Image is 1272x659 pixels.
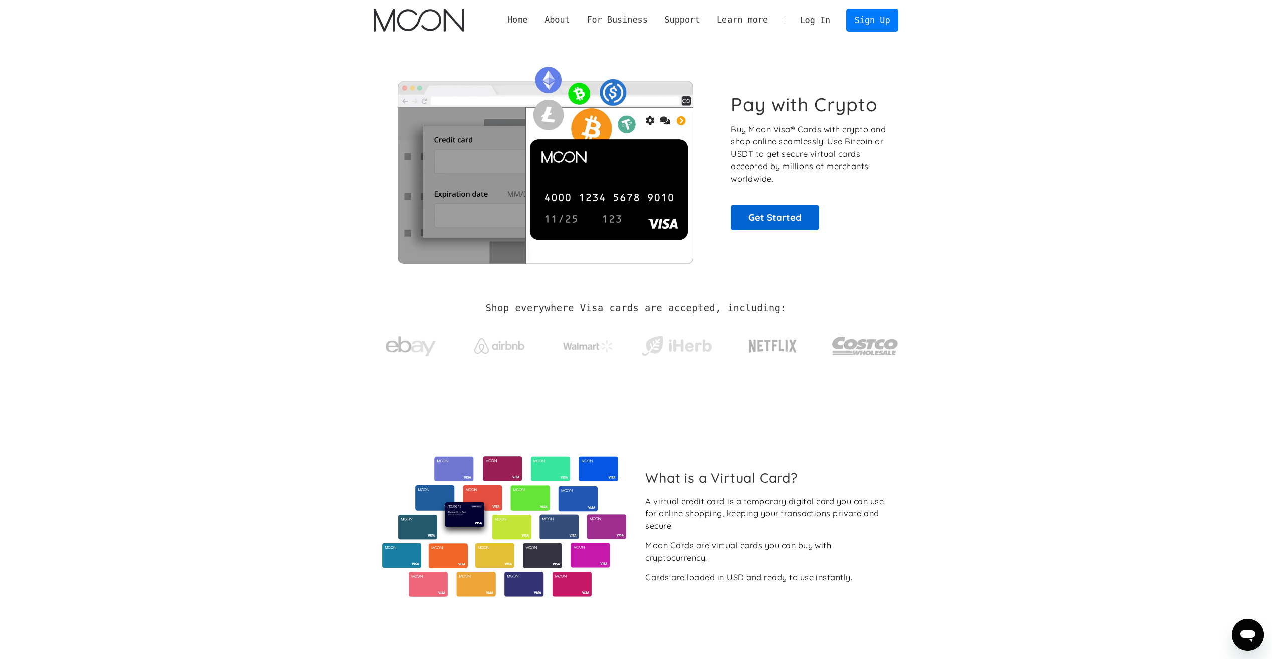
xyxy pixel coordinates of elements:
h2: What is a Virtual Card? [645,470,890,486]
a: home [374,9,464,32]
img: iHerb [639,333,714,359]
img: Airbnb [474,338,524,354]
img: Moon Logo [374,9,464,32]
p: Buy Moon Visa® Cards with crypto and shop online seamlessly! Use Bitcoin or USDT to get secure vi... [731,123,887,185]
a: Sign Up [846,9,898,31]
div: About [536,14,578,26]
img: Costco [832,327,899,365]
div: Moon Cards are virtual cards you can buy with cryptocurrency. [645,539,890,564]
a: Airbnb [462,328,536,359]
iframe: Button to launch messaging window [1232,619,1264,651]
img: Walmart [563,340,613,352]
div: For Business [579,14,656,26]
div: Support [656,14,708,26]
img: Virtual cards from Moon [381,456,628,597]
a: ebay [374,320,448,367]
a: Costco [832,317,899,370]
div: A virtual credit card is a temporary digital card you can use for online shopping, keeping your t... [645,495,890,532]
a: Walmart [551,330,625,357]
img: Netflix [748,334,798,359]
h1: Pay with Crypto [731,93,878,116]
a: Get Started [731,205,819,230]
h2: Shop everywhere Visa cards are accepted, including: [486,303,786,314]
div: Cards are loaded in USD and ready to use instantly. [645,571,852,584]
img: Moon Cards let you spend your crypto anywhere Visa is accepted. [374,60,717,263]
img: ebay [386,331,436,362]
a: Netflix [728,323,818,364]
a: iHerb [639,323,714,364]
div: Learn more [717,14,768,26]
div: Learn more [708,14,776,26]
div: Support [664,14,700,26]
div: For Business [587,14,647,26]
a: Log In [792,9,839,31]
div: About [544,14,570,26]
a: Home [499,14,536,26]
